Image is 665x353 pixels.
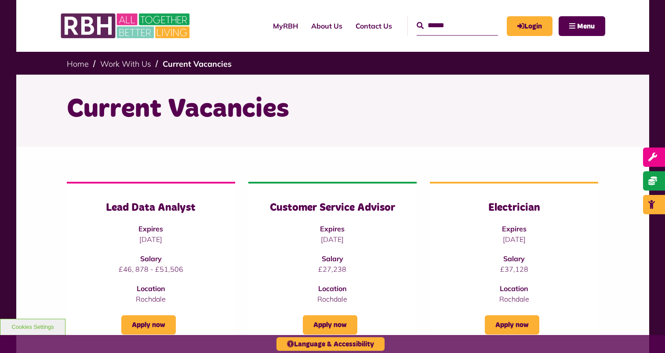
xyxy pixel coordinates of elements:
p: £37,128 [447,264,581,274]
a: Current Vacancies [163,59,232,69]
p: [DATE] [447,234,581,245]
strong: Salary [140,254,162,263]
strong: Expires [138,224,163,233]
h3: Customer Service Advisor [266,201,399,215]
a: Apply now [485,315,539,335]
p: Rochdale [84,294,218,304]
strong: Location [500,284,528,293]
strong: Expires [320,224,345,233]
strong: Location [318,284,347,293]
p: [DATE] [84,234,218,245]
h1: Current Vacancies [67,92,599,126]
h3: Electrician [447,201,581,215]
button: Navigation [559,16,605,36]
p: [DATE] [266,234,399,245]
span: Menu [577,23,595,30]
strong: Salary [322,254,343,263]
a: Apply now [303,315,357,335]
p: £27,238 [266,264,399,274]
a: Work With Us [100,59,151,69]
p: £46, 878 - £51,506 [84,264,218,274]
a: MyRBH [266,14,305,38]
a: Home [67,59,89,69]
a: MyRBH [507,16,552,36]
strong: Location [137,284,165,293]
p: Rochdale [447,294,581,304]
h3: Lead Data Analyst [84,201,218,215]
iframe: Netcall Web Assistant for live chat [625,313,665,353]
p: Rochdale [266,294,399,304]
img: RBH [60,9,192,43]
a: Contact Us [349,14,399,38]
button: Language & Accessibility [276,337,385,351]
strong: Expires [502,224,527,233]
a: About Us [305,14,349,38]
strong: Salary [503,254,525,263]
a: Apply now [121,315,176,335]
